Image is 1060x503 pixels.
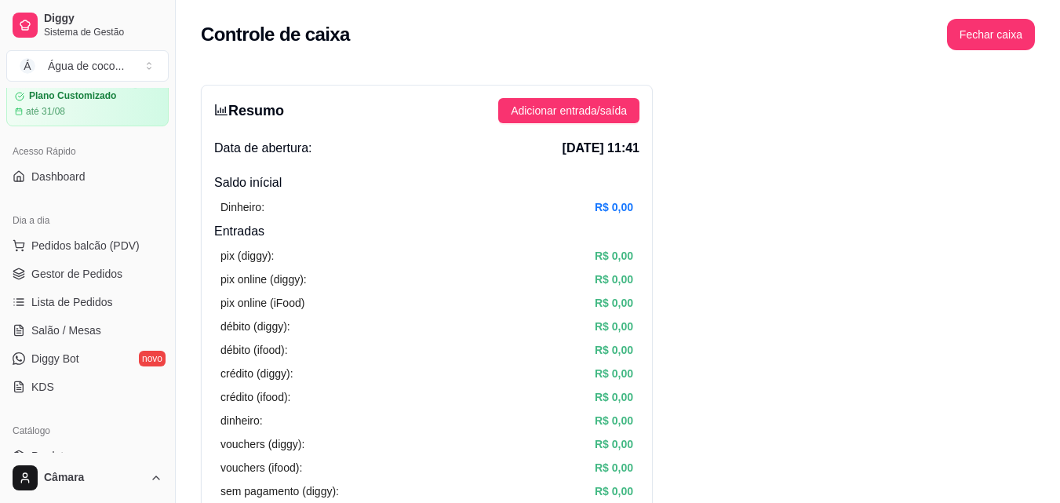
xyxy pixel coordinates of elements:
span: Câmara [44,471,144,485]
article: pix online (iFood) [220,294,304,312]
span: KDS [31,379,54,395]
span: Adicionar entrada/saída [511,102,627,119]
a: KDS [6,374,169,399]
article: R$ 0,00 [595,199,633,216]
span: [DATE] 11:41 [563,139,639,158]
h4: Entradas [214,222,639,241]
article: R$ 0,00 [595,318,633,335]
h4: Saldo inícial [214,173,639,192]
button: Select a team [6,50,169,82]
article: R$ 0,00 [595,436,633,453]
h2: Controle de caixa [201,22,350,47]
article: débito (ifood): [220,341,288,359]
article: R$ 0,00 [595,459,633,476]
span: Data de abertura: [214,139,312,158]
button: Pedidos balcão (PDV) [6,233,169,258]
div: Catálogo [6,418,169,443]
article: Dinheiro: [220,199,264,216]
a: Gestor de Pedidos [6,261,169,286]
article: vouchers (diggy): [220,436,304,453]
article: R$ 0,00 [595,365,633,382]
article: Plano Customizado [29,90,116,102]
span: Gestor de Pedidos [31,266,122,282]
article: até 31/08 [26,105,65,118]
a: Plano Customizadoaté 31/08 [6,82,169,126]
a: Lista de Pedidos [6,290,169,315]
button: Fechar caixa [947,19,1035,50]
article: R$ 0,00 [595,388,633,406]
article: pix (diggy): [220,247,274,264]
div: Acesso Rápido [6,139,169,164]
a: Dashboard [6,164,169,189]
article: sem pagamento (diggy): [220,483,339,500]
article: R$ 0,00 [595,341,633,359]
article: débito (diggy): [220,318,290,335]
article: R$ 0,00 [595,412,633,429]
span: Pedidos balcão (PDV) [31,238,140,253]
span: Salão / Mesas [31,323,101,338]
article: dinheiro: [220,412,263,429]
a: Diggy Botnovo [6,346,169,371]
article: R$ 0,00 [595,483,633,500]
span: Diggy [44,12,162,26]
article: pix online (diggy): [220,271,307,288]
span: Dashboard [31,169,86,184]
article: crédito (ifood): [220,388,290,406]
article: R$ 0,00 [595,294,633,312]
article: crédito (diggy): [220,365,293,382]
span: bar-chart [214,103,228,117]
article: vouchers (ifood): [220,459,302,476]
a: Salão / Mesas [6,318,169,343]
span: Produtos [31,448,75,464]
h3: Resumo [214,100,284,122]
span: Á [20,58,35,74]
button: Câmara [6,459,169,497]
a: DiggySistema de Gestão [6,6,169,44]
article: R$ 0,00 [595,247,633,264]
button: Adicionar entrada/saída [498,98,639,123]
div: Água de coco ... [48,58,124,74]
div: Dia a dia [6,208,169,233]
span: Diggy Bot [31,351,79,366]
span: Sistema de Gestão [44,26,162,38]
a: Produtos [6,443,169,468]
span: Lista de Pedidos [31,294,113,310]
article: R$ 0,00 [595,271,633,288]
